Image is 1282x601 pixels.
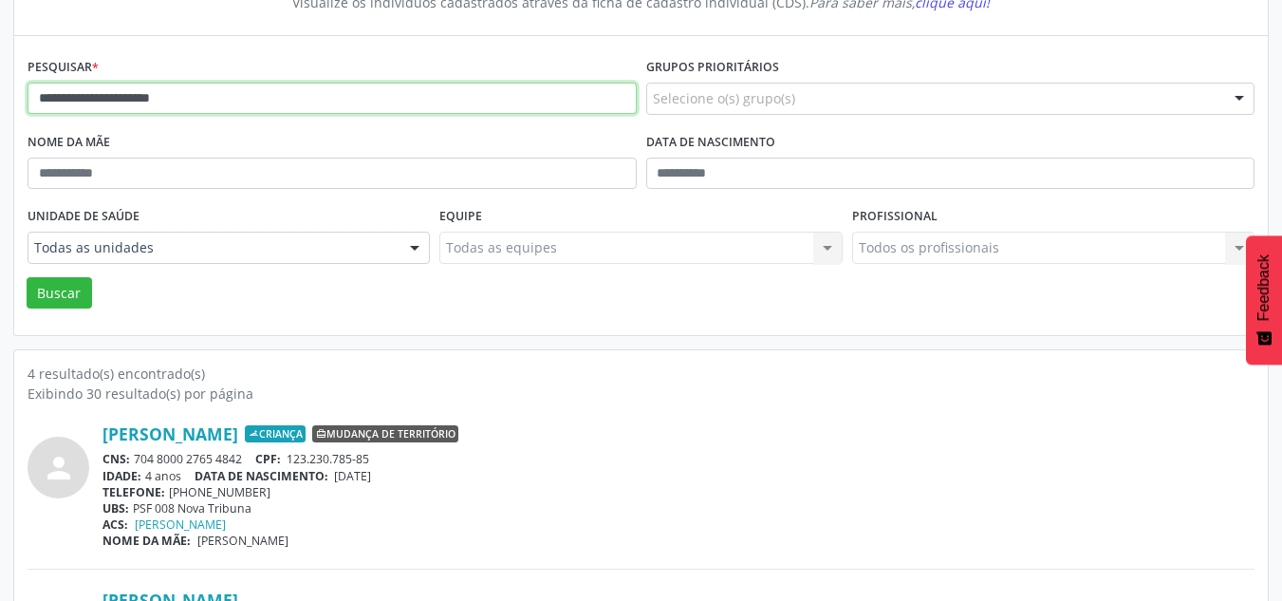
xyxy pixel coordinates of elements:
label: Equipe [439,202,482,232]
span: CPF: [255,451,281,467]
div: 704 8000 2765 4842 [102,451,1254,467]
div: 4 resultado(s) encontrado(s) [28,364,1254,384]
a: [PERSON_NAME] [135,516,226,533]
button: Buscar [27,277,92,310]
label: Grupos prioritários [646,53,779,83]
label: Pesquisar [28,53,99,83]
span: ACS: [102,516,128,533]
label: Data de nascimento [646,128,775,158]
span: [PERSON_NAME] [197,533,288,549]
span: NOME DA MÃE: [102,533,191,549]
label: Nome da mãe [28,128,110,158]
span: Selecione o(s) grupo(s) [653,88,795,108]
span: [DATE] [334,468,371,484]
button: Feedback - Mostrar pesquisa [1246,235,1282,365]
span: DATA DE NASCIMENTO: [195,468,328,484]
span: UBS: [102,500,129,516]
span: Mudança de território [312,425,458,442]
a: [PERSON_NAME] [102,423,238,444]
span: Todas as unidades [34,238,391,257]
div: PSF 008 Nova Tribuna [102,500,1254,516]
span: TELEFONE: [102,484,165,500]
div: [PHONE_NUMBER] [102,484,1254,500]
label: Unidade de saúde [28,202,139,232]
span: Feedback [1255,254,1273,321]
span: Criança [245,425,306,442]
span: 123.230.785-85 [287,451,369,467]
i: person [42,451,76,485]
span: IDADE: [102,468,141,484]
label: Profissional [852,202,938,232]
div: Exibindo 30 resultado(s) por página [28,384,1254,404]
div: 4 anos [102,468,1254,484]
span: CNS: [102,451,130,467]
